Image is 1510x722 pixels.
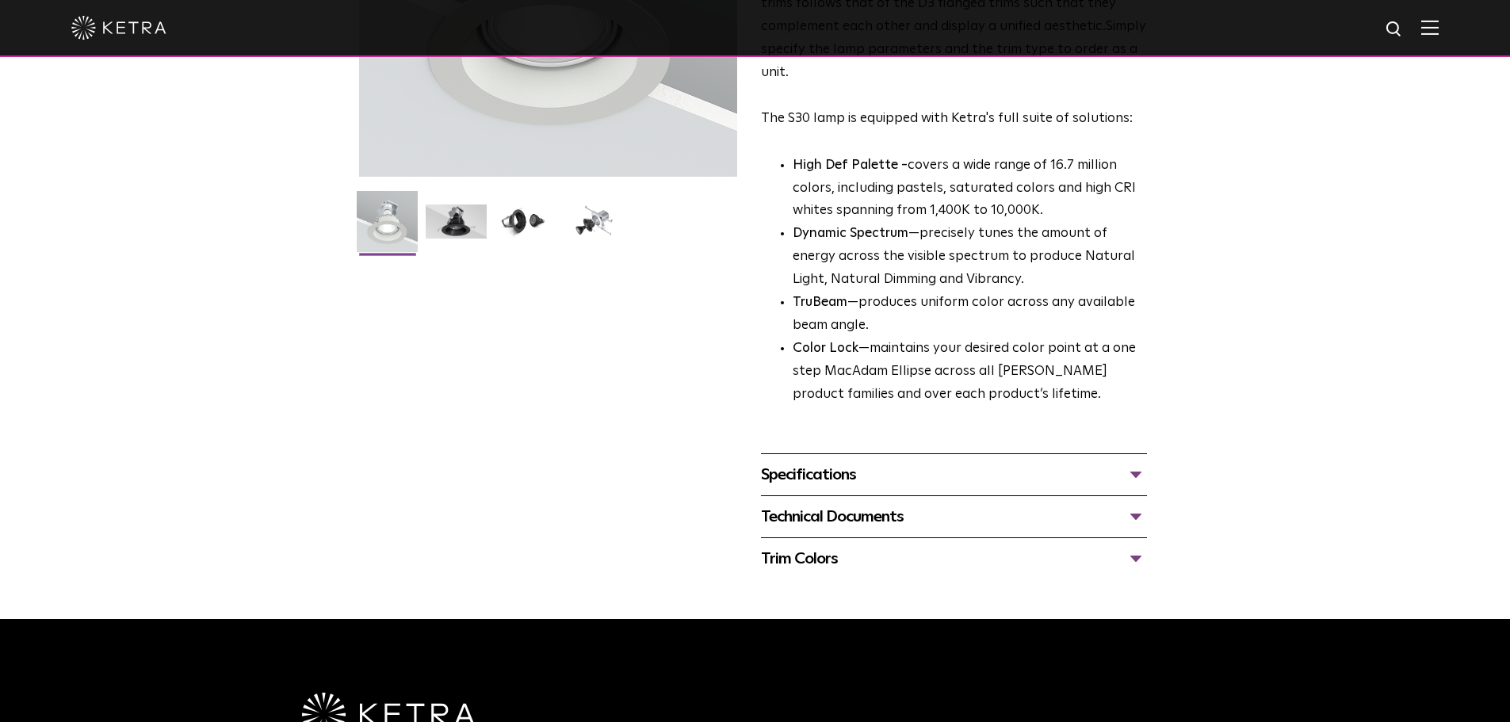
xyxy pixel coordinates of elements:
[761,546,1147,571] div: Trim Colors
[793,155,1147,223] p: covers a wide range of 16.7 million colors, including pastels, saturated colors and high CRI whit...
[1421,20,1439,35] img: Hamburger%20Nav.svg
[793,338,1147,407] li: —maintains your desired color point at a one step MacAdam Ellipse across all [PERSON_NAME] produc...
[761,504,1147,529] div: Technical Documents
[761,462,1147,487] div: Specifications
[793,292,1147,338] li: —produces uniform color across any available beam angle.
[564,204,625,250] img: S30 Halo Downlight_Exploded_Black
[426,204,487,250] img: S30 Halo Downlight_Hero_Black_Gradient
[793,227,908,240] strong: Dynamic Spectrum
[793,159,908,172] strong: High Def Palette -
[495,204,556,250] img: S30 Halo Downlight_Table Top_Black
[793,342,858,355] strong: Color Lock
[793,296,847,309] strong: TruBeam
[71,16,166,40] img: ketra-logo-2019-white
[1385,20,1405,40] img: search icon
[357,191,418,264] img: S30-DownlightTrim-2021-Web-Square
[793,223,1147,292] li: —precisely tunes the amount of energy across the visible spectrum to produce Natural Light, Natur...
